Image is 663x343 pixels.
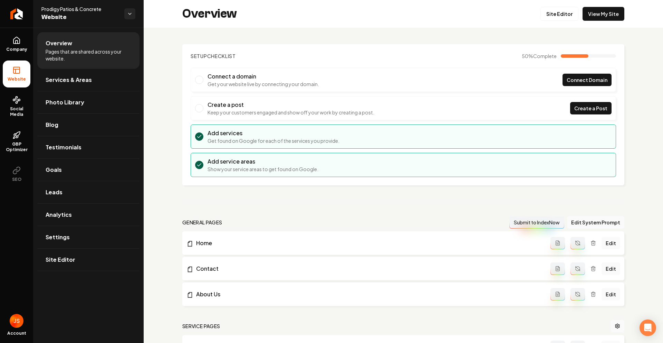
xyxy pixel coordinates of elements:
h2: Overview [182,7,237,21]
h2: general pages [182,219,222,226]
p: Get your website live by connecting your domain. [208,81,319,87]
button: Add admin page prompt [550,288,565,300]
a: Settings [37,226,140,248]
p: Keep your customers engaged and show off your work by creating a post. [208,109,374,116]
a: Photo Library [37,91,140,113]
a: Blog [37,114,140,136]
span: Social Media [3,106,30,117]
a: Edit [602,288,620,300]
a: Site Editor [540,7,578,21]
span: Website [5,76,29,82]
h3: Connect a domain [208,72,319,81]
span: Blog [46,121,58,129]
h3: Add service areas [208,157,318,166]
span: Setup [191,53,207,59]
span: 50 % [522,53,557,59]
span: Testimonials [46,143,81,151]
button: Submit to IndexNow [509,216,564,229]
a: GBP Optimizer [3,126,30,158]
span: Photo Library [46,98,84,106]
a: Leads [37,181,140,203]
div: Open Intercom Messenger [640,319,656,336]
a: View My Site [583,7,624,21]
span: Analytics [46,211,72,219]
a: Analytics [37,204,140,226]
button: SEO [3,161,30,188]
span: Complete [533,53,557,59]
span: Account [7,331,26,336]
p: Get found on Google for each of the services you provide. [208,137,339,144]
span: Company [3,47,30,52]
span: Website [41,12,119,22]
button: Add admin page prompt [550,262,565,275]
span: Pages that are shared across your website. [46,48,131,62]
span: Services & Areas [46,76,92,84]
h2: Service Pages [182,323,220,330]
span: GBP Optimizer [3,141,30,152]
a: Edit [602,262,620,275]
img: Rebolt Logo [10,8,23,19]
p: Show your service areas to get found on Google. [208,166,318,173]
span: Site Editor [46,256,75,264]
span: Settings [46,233,70,241]
button: Add admin page prompt [550,237,565,249]
span: Prodigy Patios & Concrete [41,6,119,12]
span: Leads [46,188,63,196]
a: Connect Domain [563,74,612,86]
span: Connect Domain [567,76,607,84]
a: About Us [186,290,550,298]
span: Overview [46,39,72,47]
a: Contact [186,265,550,273]
h3: Add services [208,129,339,137]
a: Services & Areas [37,69,140,91]
a: Goals [37,159,140,181]
a: Create a Post [570,102,612,114]
button: Open user button [10,314,23,328]
a: Site Editor [37,249,140,271]
button: Edit System Prompt [567,216,624,229]
a: Social Media [3,90,30,123]
span: Create a Post [574,105,607,112]
a: Company [3,31,30,58]
img: James Shamoun [10,314,23,328]
a: Edit [602,237,620,249]
h2: Checklist [191,53,236,59]
span: SEO [9,177,24,182]
h3: Create a post [208,101,374,109]
a: Testimonials [37,136,140,158]
span: Goals [46,166,62,174]
a: Home [186,239,550,247]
